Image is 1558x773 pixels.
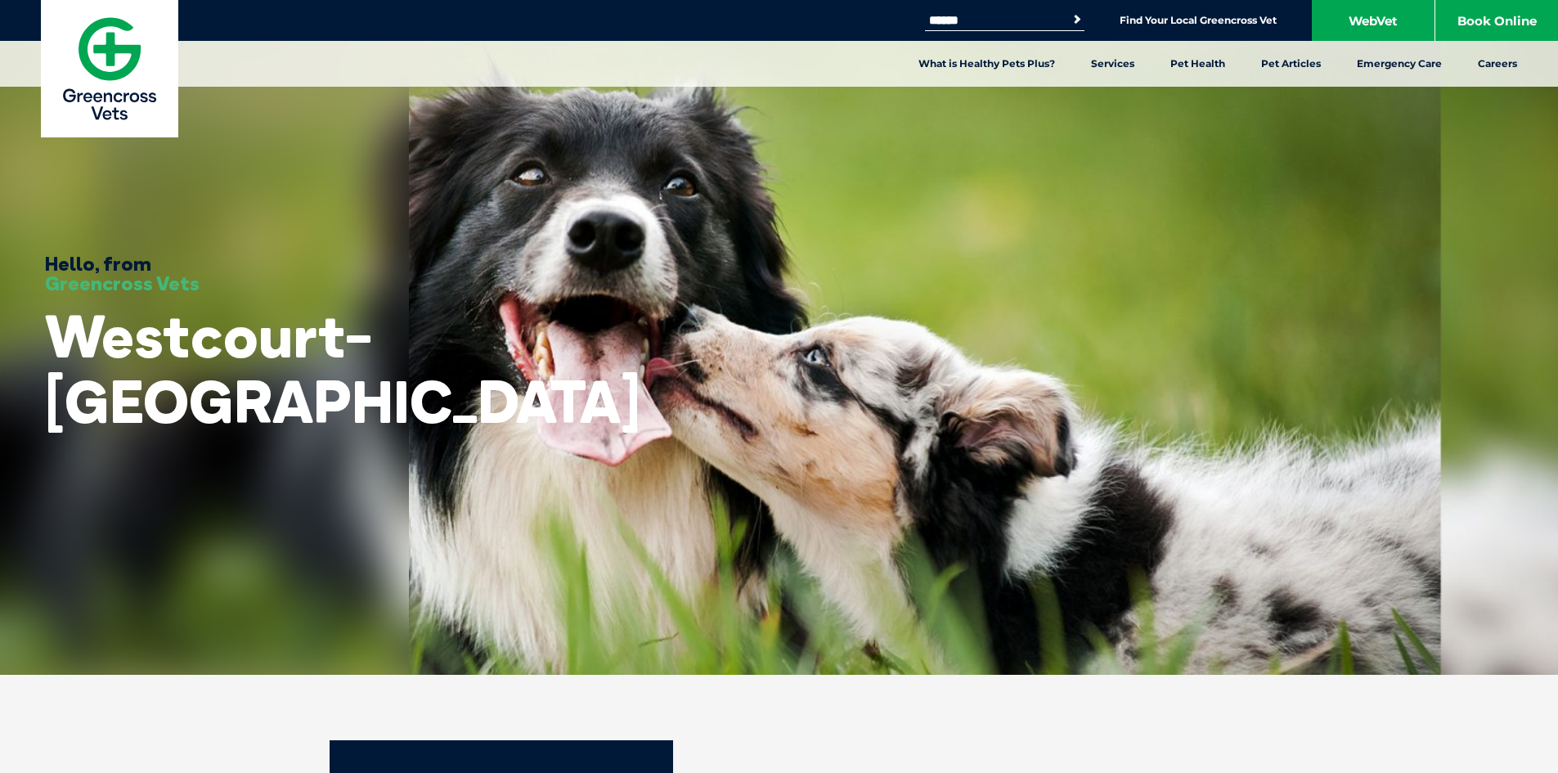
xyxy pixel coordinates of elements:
span: Greencross Vets [45,271,200,295]
button: Search [1069,11,1085,28]
a: Find Your Local Greencross Vet [1120,14,1277,27]
h3: Hello, from [45,254,200,293]
a: Pet Health [1152,41,1243,87]
a: Careers [1460,41,1535,87]
a: Services [1073,41,1152,87]
a: Emergency Care [1339,41,1460,87]
h1: Westcourt-[GEOGRAPHIC_DATA] [45,303,640,433]
a: Pet Articles [1243,41,1339,87]
a: What is Healthy Pets Plus? [900,41,1073,87]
